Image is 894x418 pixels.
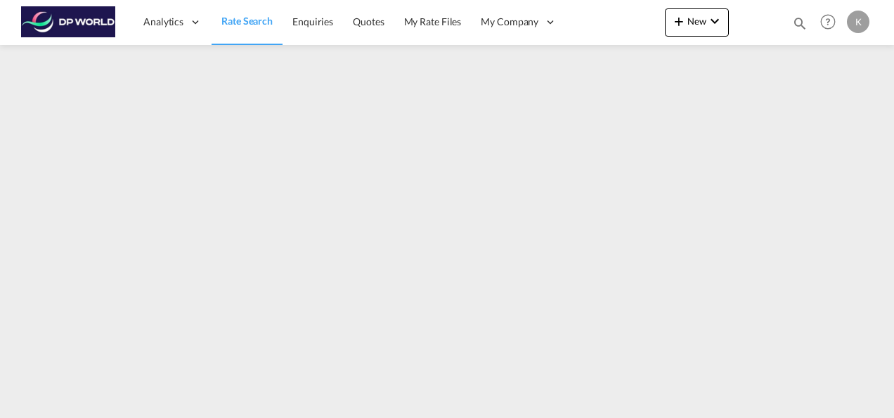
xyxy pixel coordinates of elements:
span: Analytics [143,15,183,29]
md-icon: icon-chevron-down [706,13,723,30]
div: K [847,11,869,33]
span: Rate Search [221,15,273,27]
span: My Rate Files [404,15,462,27]
span: Enquiries [292,15,333,27]
md-icon: icon-magnify [792,15,808,31]
button: icon-plus 400-fgNewicon-chevron-down [665,8,729,37]
div: icon-magnify [792,15,808,37]
span: My Company [481,15,538,29]
span: Quotes [353,15,384,27]
span: Help [816,10,840,34]
span: New [670,15,723,27]
img: c08ca190194411f088ed0f3ba295208c.png [21,6,116,38]
md-icon: icon-plus 400-fg [670,13,687,30]
div: Help [816,10,847,35]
